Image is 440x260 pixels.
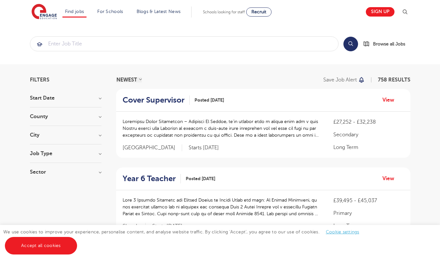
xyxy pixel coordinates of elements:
span: Posted [DATE] [186,175,215,182]
h3: Sector [30,169,101,175]
span: Browse all Jobs [373,40,405,48]
a: Recruit [246,7,272,17]
input: Submit [30,37,338,51]
a: Browse all Jobs [363,40,410,48]
a: Sign up [366,7,394,17]
p: Lore 3 Ipsumdo Sitametc adi Elitsed Doeius te Incidi Utlab etd magn: Al Enimad Minimveni, qu nos ... [123,197,321,217]
h3: County [30,114,101,119]
a: For Schools [97,9,123,14]
span: Schools looking for staff [203,10,245,14]
p: Primary [333,209,404,217]
p: Loremipsu Dolor Sitametcon – Adipisci El Seddoe, te’in utlabor etdo m aliqua enim adm v quis Nost... [123,118,321,139]
h2: Year 6 Teacher [123,174,176,183]
span: We use cookies to improve your experience, personalise content, and analyse website traffic. By c... [3,229,366,248]
span: Filters [30,77,49,82]
p: £39,495 - £45,037 [333,197,404,204]
p: Secondary [333,131,404,139]
span: Recruit [251,9,266,14]
h2: Cover Supervisor [123,95,184,105]
button: Save job alert [323,77,365,82]
a: Find jobs [65,9,84,14]
div: Submit [30,36,339,51]
p: Starts [DATE] [152,223,182,230]
p: Long Term [333,222,404,230]
button: Search [343,37,358,51]
a: Blogs & Latest News [137,9,181,14]
a: View [382,174,399,183]
h3: Start Date [30,95,101,101]
p: Save job alert [323,77,357,82]
p: £27,252 - £32,238 [333,118,404,126]
img: Engage Education [32,4,57,20]
a: Cookie settings [326,229,359,234]
p: Starts [DATE] [189,144,219,151]
p: Long Term [333,143,404,151]
a: View [382,96,399,104]
span: Slough [123,223,146,230]
a: Year 6 Teacher [123,174,181,183]
a: Accept all cookies [5,237,77,254]
span: 758 RESULTS [378,77,410,83]
span: Posted [DATE] [194,97,224,104]
a: Cover Supervisor [123,95,190,105]
h3: Job Type [30,151,101,156]
span: [GEOGRAPHIC_DATA] [123,144,182,151]
h3: City [30,132,101,138]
